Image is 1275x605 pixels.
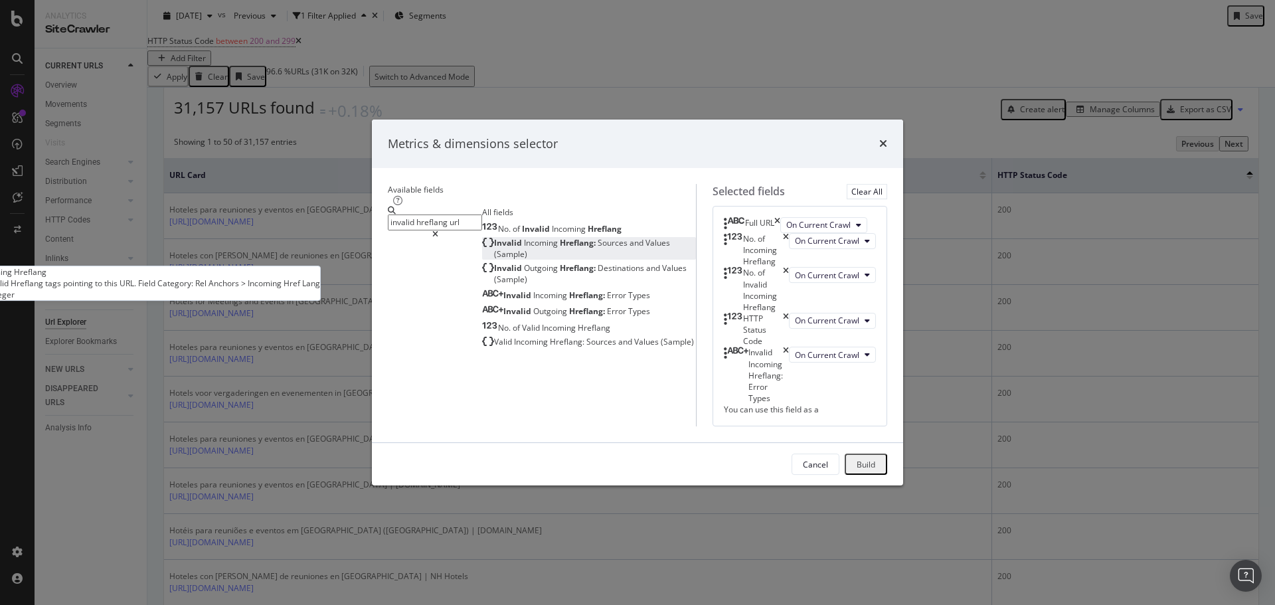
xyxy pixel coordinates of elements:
div: times [774,217,780,233]
span: On Current Crawl [795,236,859,247]
span: (Sample) [494,274,527,285]
span: Invalid [503,290,533,301]
span: Hreflang [578,322,610,333]
button: On Current Crawl [789,233,876,249]
span: On Current Crawl [795,315,859,327]
div: times [783,268,789,313]
div: times [783,347,789,404]
div: You can use this field as a [724,404,876,415]
button: Cancel [792,454,839,475]
span: of [513,223,522,234]
span: On Current Crawl [795,349,859,361]
span: Error [607,306,628,317]
div: Invalid Incoming Hreflang: Error Types [748,347,783,404]
div: modal [372,120,903,486]
button: On Current Crawl [789,313,876,329]
div: Metrics & dimensions selector [388,135,558,153]
div: times [783,313,789,347]
span: Incoming [542,322,578,333]
div: times [879,135,887,153]
span: Hreflang: [560,237,598,248]
button: On Current Crawl [780,217,867,233]
span: No. [498,322,513,333]
div: Clear All [851,186,883,197]
span: Sources [598,237,630,248]
span: Values [645,237,670,248]
div: No. of Incoming Hreflang [743,233,783,267]
div: Open Intercom Messenger [1230,560,1262,592]
span: On Current Crawl [795,270,859,281]
span: Hreflang: [550,336,586,347]
span: Types [628,306,650,317]
div: Invalid Incoming Hreflang: Error TypestimesOn Current Crawl [724,347,876,404]
span: On Current Crawl [786,220,851,231]
span: Values [634,336,661,347]
span: Values [662,262,687,274]
button: On Current Crawl [789,347,876,363]
span: Incoming [524,237,560,248]
button: Build [845,454,887,475]
span: and [630,237,645,248]
button: On Current Crawl [789,268,876,284]
span: Hreflang [588,223,622,234]
span: Invalid [494,237,524,248]
div: Cancel [803,459,828,470]
span: No. [498,223,513,234]
span: Incoming [552,223,588,234]
div: Available fields [388,184,696,195]
span: Hreflang: [560,262,598,274]
span: Error [607,290,628,301]
div: Full URLtimesOn Current Crawl [724,217,876,233]
span: Hreflang: [569,290,607,301]
div: Selected fields [713,184,785,199]
span: Types [628,290,650,301]
div: HTTP Status Code [743,313,783,347]
span: Invalid [522,223,552,234]
span: Invalid [503,306,533,317]
span: and [618,336,634,347]
div: No. of Invalid Incoming HreflangtimesOn Current Crawl [724,268,876,313]
span: and [646,262,662,274]
span: Destinations [598,262,646,274]
div: Build [857,459,875,470]
div: All fields [482,207,696,218]
span: Outgoing [533,306,569,317]
span: Incoming [533,290,569,301]
div: No. of Incoming HreflangtimesOn Current Crawl [724,233,876,267]
button: Clear All [847,184,887,199]
span: Hreflang: [569,306,607,317]
span: of [513,322,522,333]
div: times [783,233,789,267]
div: HTTP Status CodetimesOn Current Crawl [724,313,876,347]
input: Search by field name [388,215,482,230]
span: (Sample) [661,336,694,347]
span: Invalid [494,262,524,274]
div: No. of Invalid Incoming Hreflang [743,268,783,313]
span: Valid [494,336,514,347]
span: Sources [586,336,618,347]
span: Incoming [514,336,550,347]
span: Outgoing [524,262,560,274]
div: Full URL [745,217,774,233]
span: (Sample) [494,248,527,260]
span: Valid [522,322,542,333]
